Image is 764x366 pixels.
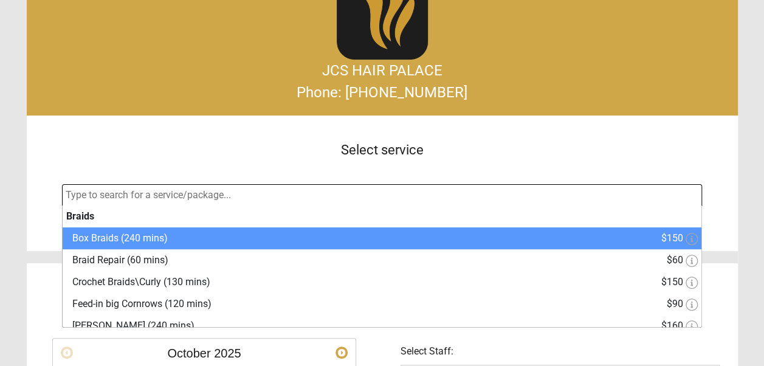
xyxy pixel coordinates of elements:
[686,299,698,311] img: info.png
[72,298,212,309] span: Feed-in big Cornrows (120 mins)
[686,320,698,333] img: info.png
[72,254,168,266] span: Braid Repair (60 mins)
[661,275,698,289] span: $150
[72,320,194,331] span: [PERSON_NAME] (240 mins)
[27,116,738,184] div: Select service
[72,276,210,288] span: Crochet Braids\Curly (130 mins)
[167,347,210,360] span: October
[686,277,698,289] img: info.png
[667,297,698,311] span: $90
[63,205,701,227] strong: Braids
[686,233,698,245] img: info.png
[336,347,348,359] a: Next
[661,319,698,333] span: $160
[661,231,698,246] span: $150
[66,188,701,202] input: Type to search for a service/package...
[39,81,726,103] div: Phone: [PHONE_NUMBER]
[667,253,698,268] span: $60
[39,60,726,81] div: JCS HAIR PALACE
[401,345,453,357] span: Select Staff:
[686,255,698,267] img: info.png
[214,347,241,360] span: 2025
[27,263,738,332] div: Select date & time
[72,232,168,244] span: Box Braids (240 mins)
[337,348,346,357] span: Next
